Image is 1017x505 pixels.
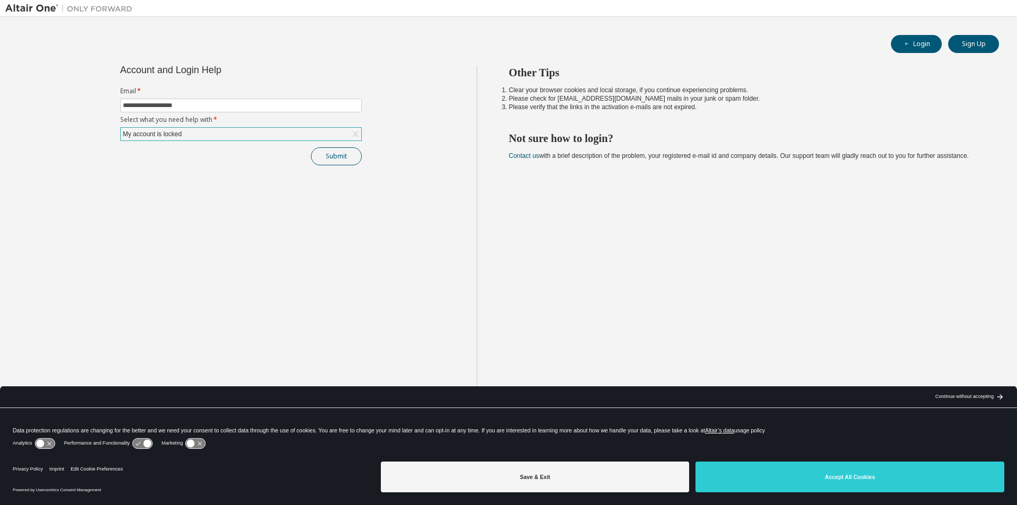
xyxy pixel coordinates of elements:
span: with a brief description of the problem, your registered e-mail id and company details. Our suppo... [509,152,969,160]
li: Please verify that the links in the activation e-mails are not expired. [509,103,980,111]
label: Email [120,87,362,95]
h2: Other Tips [509,66,980,79]
label: Select what you need help with [120,116,362,124]
a: Contact us [509,152,539,160]
div: My account is locked [121,128,183,140]
li: Clear your browser cookies and local storage, if you continue experiencing problems. [509,86,980,94]
button: Login [891,35,942,53]
div: Account and Login Help [120,66,314,74]
li: Please check for [EMAIL_ADDRESS][DOMAIN_NAME] mails in your junk or spam folder. [509,94,980,103]
img: Altair One [5,3,138,14]
div: My account is locked [121,128,361,140]
button: Submit [311,147,362,165]
button: Sign Up [948,35,999,53]
h2: Not sure how to login? [509,131,980,145]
